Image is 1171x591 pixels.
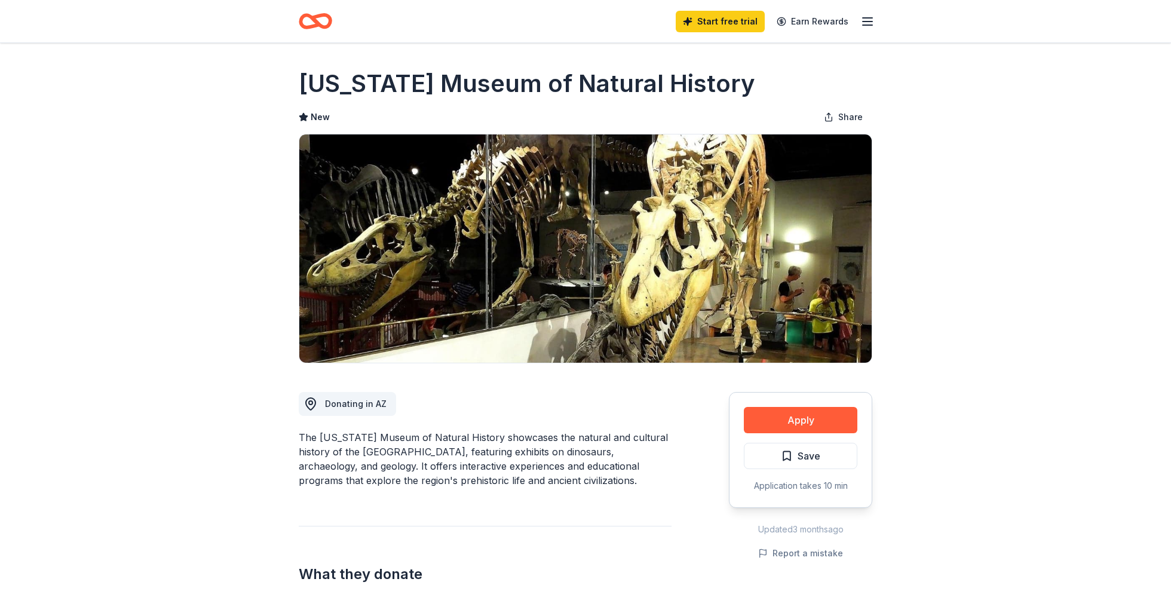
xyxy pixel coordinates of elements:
[814,105,872,129] button: Share
[729,522,872,537] div: Updated 3 months ago
[299,67,755,100] h1: [US_STATE] Museum of Natural History
[758,546,843,561] button: Report a mistake
[744,407,857,433] button: Apply
[311,110,330,124] span: New
[838,110,863,124] span: Share
[744,443,857,469] button: Save
[299,7,332,35] a: Home
[299,565,672,584] h2: What they donate
[744,479,857,493] div: Application takes 10 min
[676,11,765,32] a: Start free trial
[299,430,672,488] div: The [US_STATE] Museum of Natural History showcases the natural and cultural history of the [GEOGR...
[299,134,872,363] img: Image for Arizona Museum of Natural History
[798,448,820,464] span: Save
[770,11,856,32] a: Earn Rewards
[325,399,387,409] span: Donating in AZ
